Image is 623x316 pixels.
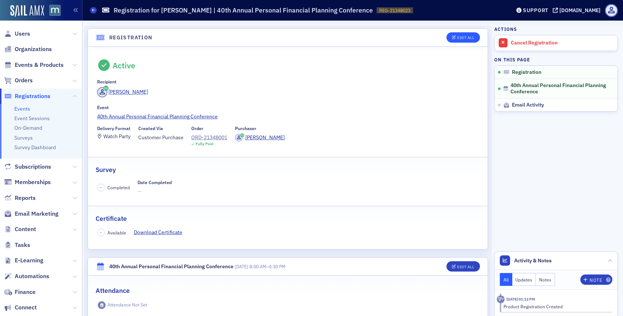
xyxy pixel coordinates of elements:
[97,87,148,97] a: [PERSON_NAME]
[249,263,266,269] time: 8:00 AM
[15,256,43,265] span: E-Learning
[109,34,153,42] h4: Registration
[4,256,43,265] a: E-Learning
[103,134,131,139] div: Watch Party
[15,163,51,171] span: Subscriptions
[514,257,552,265] span: Activity & Notes
[4,163,51,171] a: Subscriptions
[15,45,52,53] span: Organizations
[191,134,227,141] a: ORD-21348001
[15,30,30,38] span: Users
[245,134,285,141] div: [PERSON_NAME]
[235,263,248,269] span: [DATE]
[15,61,64,69] span: Events & Products
[15,304,37,312] span: Connect
[96,214,127,223] h2: Certificate
[235,134,285,141] a: [PERSON_NAME]
[15,225,36,233] span: Content
[503,303,608,310] div: Product Registration Created
[506,297,535,302] time: 10/1/2025 01:12 PM
[4,225,36,233] a: Content
[4,210,58,218] a: Email Marketing
[457,36,474,40] div: Edit All
[138,180,172,185] div: Date Completed
[15,241,30,249] span: Tasks
[4,76,33,85] a: Orders
[44,5,61,17] a: View Homepage
[495,35,617,51] a: Cancel Registration
[269,263,285,269] time: 4:30 PM
[49,5,61,16] img: SailAMX
[4,272,49,280] a: Automations
[235,263,285,269] span: –
[191,126,203,131] div: Order
[4,61,64,69] a: Events & Products
[15,288,36,296] span: Finance
[96,286,130,295] h2: Attendance
[523,7,548,14] div: Support
[235,126,256,131] div: Purchaser
[138,134,184,141] span: Customer Purchase
[14,144,56,151] a: Survey Dashboard
[580,274,612,285] button: Note
[4,92,50,100] a: Registrations
[512,102,544,108] span: Email Activity
[446,261,480,272] button: Edit All
[14,105,30,112] a: Events
[108,88,148,96] div: [PERSON_NAME]
[497,295,505,303] div: Activity
[114,6,373,15] h1: Registration for [PERSON_NAME] | 40th Annual Personal Financial Planning Conference
[457,265,474,269] div: Edit All
[590,278,602,282] div: Note
[15,76,33,85] span: Orders
[553,8,603,13] button: [DOMAIN_NAME]
[511,40,614,46] div: Cancel Registration
[196,141,213,146] div: Fully Paid
[15,178,51,186] span: Memberships
[14,134,33,141] a: Surveys
[4,30,30,38] a: Users
[379,7,410,14] span: REG-21348023
[4,194,36,202] a: Reports
[109,263,234,270] div: 40th Annual Personal Financial Planning Conference
[15,272,49,280] span: Automations
[4,304,37,312] a: Connect
[97,79,117,85] div: Recipient
[15,210,58,218] span: Email Marketing
[97,113,479,121] a: 40th Annual Personal Financial Planning Conference
[10,5,44,17] img: SailAMX
[4,241,30,249] a: Tasks
[510,82,608,95] span: 40th Annual Personal Financial Planning Conference
[15,92,50,100] span: Registrations
[494,26,517,32] h4: Actions
[4,178,51,186] a: Memberships
[107,229,126,236] span: Available
[96,165,116,175] h2: Survey
[512,69,541,76] span: Registration
[97,126,131,131] div: Delivery Format
[4,45,52,53] a: Organizations
[97,105,109,110] div: Event
[512,273,536,286] button: Updates
[14,125,42,131] a: On-Demand
[536,273,555,286] button: Notes
[113,61,135,70] div: Active
[4,288,36,296] a: Finance
[107,184,130,191] span: Completed
[15,194,36,202] span: Reports
[138,188,172,195] span: —
[494,56,618,63] h4: On this page
[14,115,50,122] a: Event Sessions
[100,230,102,235] span: –
[100,185,102,190] span: –
[605,4,618,17] span: Profile
[446,32,480,43] button: Edit All
[500,273,512,286] button: All
[138,126,163,131] div: Created Via
[134,229,188,236] a: Download Certificate
[559,7,601,14] div: [DOMAIN_NAME]
[107,302,147,308] div: Attendance Not Set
